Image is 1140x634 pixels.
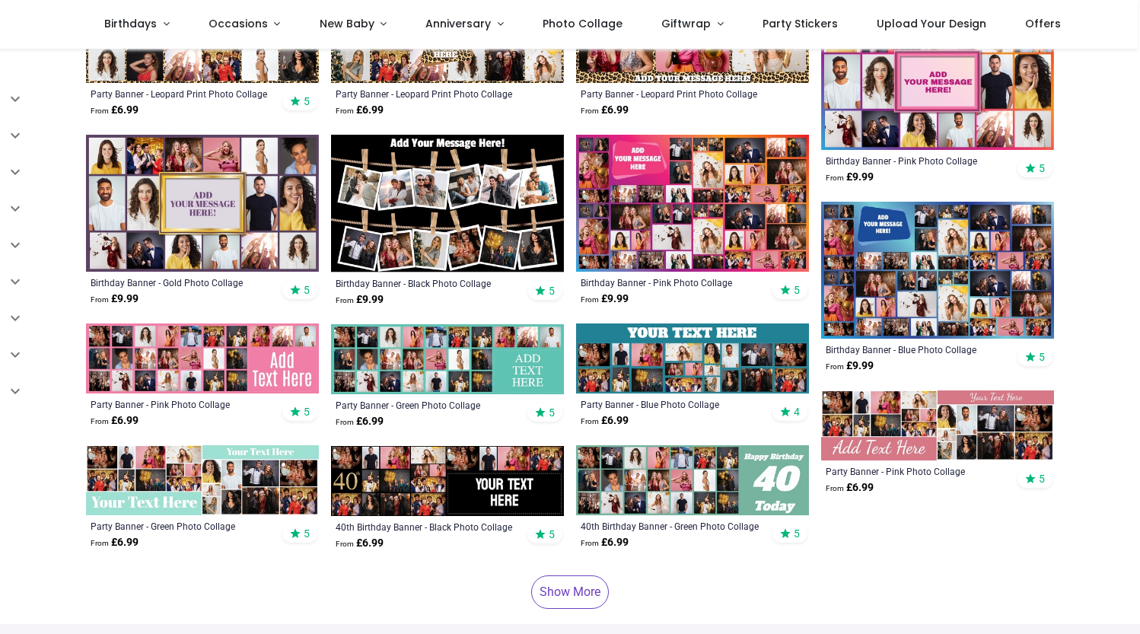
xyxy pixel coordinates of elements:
a: Show More [531,575,609,609]
span: From [581,539,599,547]
span: Party Stickers [763,16,838,31]
span: 5 [794,283,800,297]
img: Personalised Birthday Backdrop Banner - Blue Photo Collage - Add Text & 48 Photo Upload [821,202,1054,339]
strong: £ 6.99 [581,535,629,550]
span: From [826,362,844,371]
strong: £ 6.99 [91,413,139,429]
a: Party Banner - Pink Photo Collage [91,398,269,410]
span: Giftwrap [661,16,711,31]
img: Personalised Birthday Backdrop Banner - Gold Photo Collage - 16 Photo Upload [86,135,319,272]
img: Personalised Birthday Backdrop Banner - Black Photo Collage - 12 Photo Upload [331,135,564,272]
span: Upload Your Design [877,16,986,31]
strong: £ 6.99 [91,103,139,118]
span: 5 [794,527,800,540]
span: From [91,295,109,304]
strong: £ 9.99 [826,358,874,374]
strong: £ 9.99 [336,292,384,307]
strong: £ 6.99 [336,103,384,118]
strong: £ 9.99 [826,170,874,185]
a: Party Banner - Pink Photo Collage [826,465,1005,477]
span: From [91,539,109,547]
span: From [91,417,109,425]
strong: £ 6.99 [91,535,139,550]
strong: £ 6.99 [581,413,629,429]
span: Anniversary [425,16,491,31]
span: 5 [304,405,310,419]
span: From [336,296,354,304]
a: Birthday Banner - Blue Photo Collage [826,343,1005,355]
span: From [336,107,354,115]
img: Personalised Party Banner - Green Photo Collage - Custom Text & 24 Photo Upload [331,324,564,394]
strong: £ 6.99 [336,536,384,551]
span: 5 [549,406,555,419]
img: Personalised 40th Birthday Banner - Green Photo Collage - Custom Text & 21 Photo Upload [576,445,809,515]
img: Personalised Party Banner - Green Photo Collage - Custom Text & 19 Photo Upload [86,445,319,515]
img: Personalised Party Banner - Pink Photo Collage - Custom Text & 24 Photo Upload [86,323,319,393]
img: Personalised Birthday Backdrop Banner - Pink Photo Collage - Add Text & 48 Photo Upload [576,135,809,272]
a: Birthday Banner - Black Photo Collage [336,277,514,289]
span: From [581,295,599,304]
strong: £ 9.99 [91,292,139,307]
a: Birthday Banner - Pink Photo Collage [581,276,759,288]
span: 5 [1039,161,1045,175]
a: 40th Birthday Banner - Black Photo Collage [336,521,514,533]
span: From [336,418,354,426]
span: 5 [304,94,310,108]
a: Birthday Banner - Gold Photo Collage [91,276,269,288]
a: Birthday Banner - Pink Photo Collage [826,155,1005,167]
span: 5 [549,284,555,298]
span: From [826,484,844,492]
a: Party Banner - Leopard Print Photo Collage [91,88,269,100]
span: Birthdays [104,16,157,31]
img: Personalised Birthday Backdrop Banner - Pink Photo Collage - 16 Photo Upload [821,13,1054,150]
img: Personalised Party Banner - Pink Photo Collage - Custom Text & 19 Photo Upload [821,390,1054,460]
span: From [91,107,109,115]
span: Photo Collage [543,16,623,31]
span: 5 [304,283,310,297]
img: Personalised 40th Birthday Banner - Black Photo Collage - Custom Text & 17 Photo Upload [331,446,564,516]
a: Party Banner - Leopard Print Photo Collage [581,88,759,100]
span: 4 [794,405,800,419]
span: From [581,107,599,115]
span: 5 [1039,350,1045,364]
strong: £ 6.99 [581,103,629,118]
a: Party Banner - Leopard Print Photo Collage [336,88,514,100]
strong: £ 6.99 [826,480,874,495]
span: 5 [549,527,555,541]
span: Offers [1025,16,1061,31]
span: 5 [304,527,310,540]
a: Party Banner - Green Photo Collage [91,520,269,532]
a: Party Banner - Blue Photo Collage [581,398,759,410]
strong: £ 6.99 [336,414,384,429]
span: From [826,174,844,182]
a: Party Banner - Green Photo Collage [336,399,514,411]
span: From [581,417,599,425]
span: New Baby [320,16,374,31]
span: From [336,540,354,548]
img: Personalised Party Banner - Blue Photo Collage - Custom Text & 19 Photo Upload [576,323,809,393]
span: Occasions [209,16,268,31]
a: 40th Birthday Banner - Green Photo Collage [581,520,759,532]
span: 5 [1039,472,1045,486]
strong: £ 9.99 [581,292,629,307]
